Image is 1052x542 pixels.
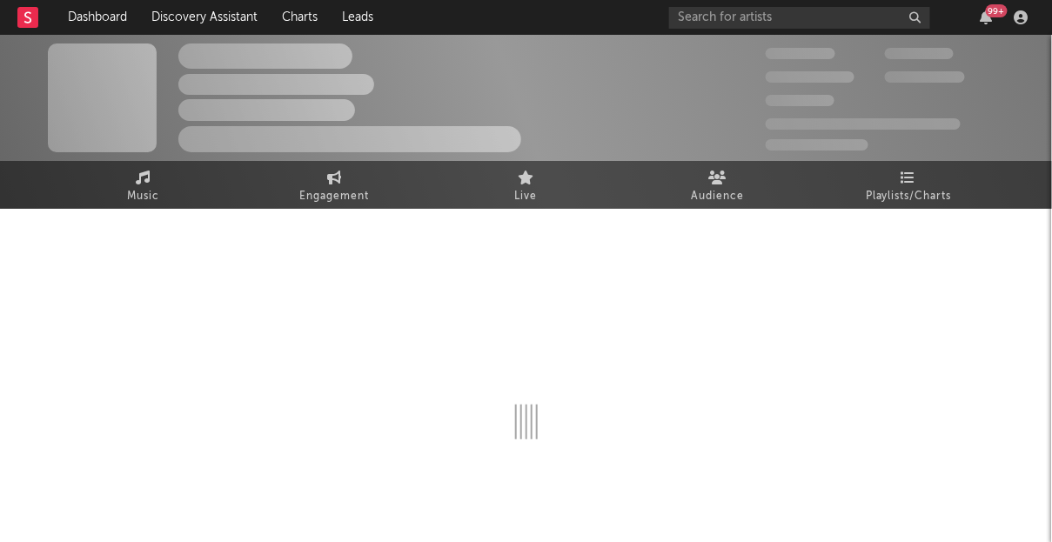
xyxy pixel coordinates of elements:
[239,161,431,209] a: Engagement
[766,71,854,83] span: 50,000,000
[691,186,744,207] span: Audience
[766,48,835,59] span: 300,000
[885,71,965,83] span: 1,000,000
[431,161,622,209] a: Live
[669,7,930,29] input: Search for artists
[300,186,370,207] span: Engagement
[986,4,1008,17] div: 99 +
[622,161,814,209] a: Audience
[981,10,993,24] button: 99+
[515,186,538,207] span: Live
[766,139,868,151] span: Jump Score: 85.0
[814,161,1005,209] a: Playlists/Charts
[885,48,954,59] span: 100,000
[766,118,961,130] span: 50,000,000 Monthly Listeners
[866,186,952,207] span: Playlists/Charts
[766,95,834,106] span: 100,000
[48,161,239,209] a: Music
[127,186,159,207] span: Music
